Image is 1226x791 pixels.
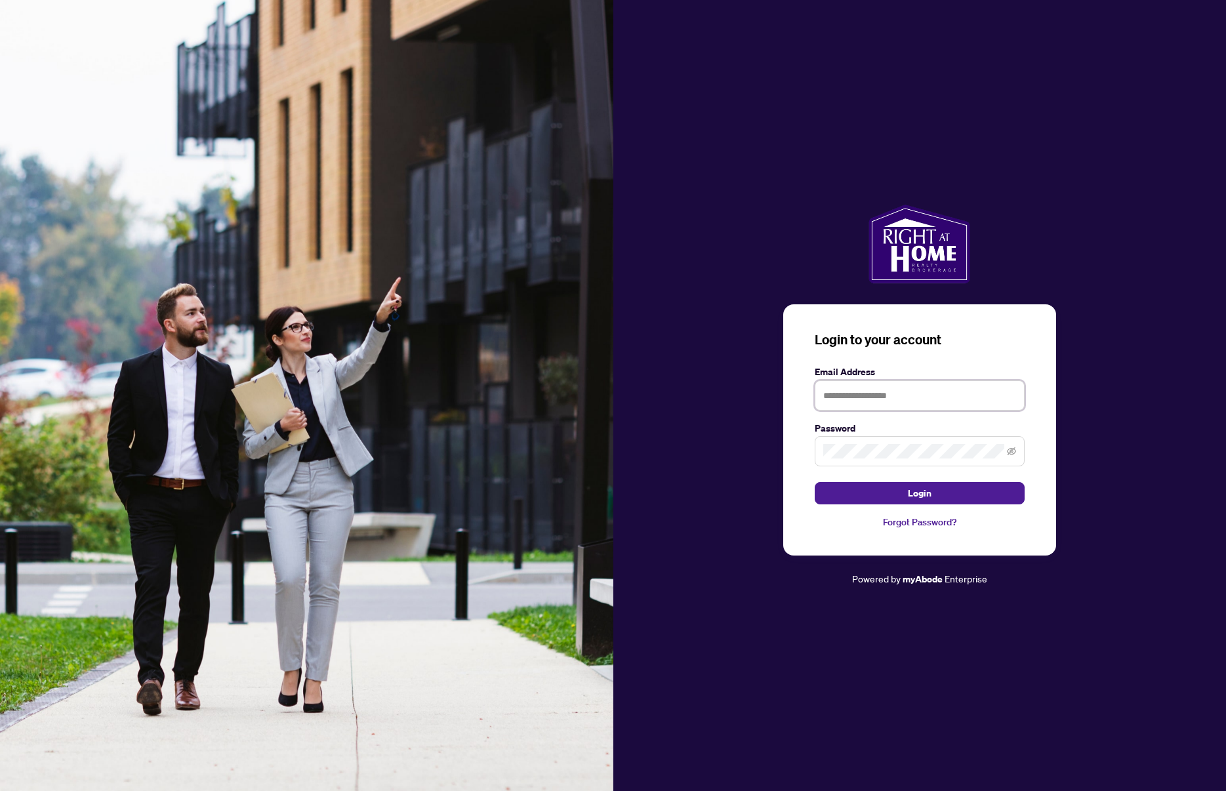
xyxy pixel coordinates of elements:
span: Login [908,483,931,504]
a: Forgot Password? [815,515,1025,529]
label: Password [815,421,1025,436]
span: eye-invisible [1007,447,1016,456]
a: myAbode [903,572,943,586]
h3: Login to your account [815,331,1025,349]
span: Powered by [852,573,901,584]
span: Enterprise [945,573,987,584]
img: ma-logo [868,205,970,283]
button: Login [815,482,1025,504]
label: Email Address [815,365,1025,379]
